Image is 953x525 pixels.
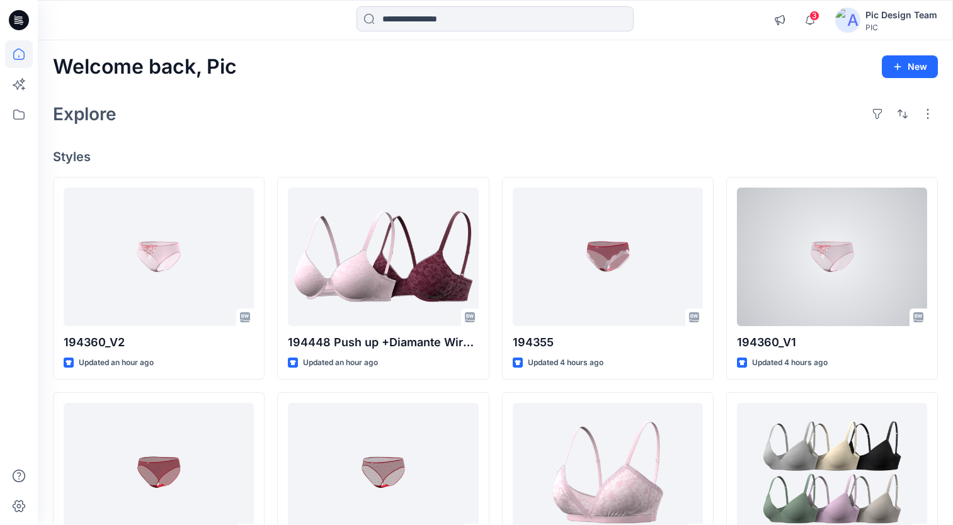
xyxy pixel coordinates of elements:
[513,188,703,326] a: 194355
[513,334,703,351] p: 194355
[79,356,154,370] p: Updated an hour ago
[835,8,860,33] img: avatar
[288,188,478,326] a: 194448 Push up +Diamante Wire Channel
[53,149,938,164] h4: Styles
[64,334,254,351] p: 194360_V2
[528,356,603,370] p: Updated 4 hours ago
[288,334,478,351] p: 194448 Push up +Diamante Wire Channel
[53,55,237,79] h2: Welcome back, Pic
[737,334,927,351] p: 194360_V1
[303,356,378,370] p: Updated an hour ago
[882,55,938,78] button: New
[809,11,819,21] span: 3
[865,8,937,23] div: Pic Design Team
[752,356,828,370] p: Updated 4 hours ago
[865,23,937,32] div: PIC
[53,104,117,124] h2: Explore
[64,188,254,326] a: 194360_V2
[737,188,927,326] a: 194360_V1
